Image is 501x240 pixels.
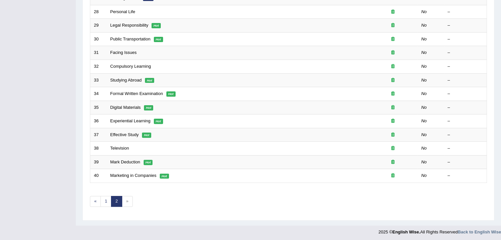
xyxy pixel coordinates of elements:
[110,23,149,28] a: Legal Responsibility
[90,46,107,60] td: 31
[110,159,140,164] a: Mark Deduction
[90,155,107,169] td: 39
[372,77,414,84] div: Exam occurring question
[90,87,107,101] td: 34
[458,229,501,234] a: Back to English Wise
[421,64,427,69] em: No
[90,19,107,33] td: 29
[372,91,414,97] div: Exam occurring question
[154,119,163,124] em: Hot
[372,9,414,15] div: Exam occurring question
[421,50,427,55] em: No
[421,132,427,137] em: No
[448,77,483,84] div: –
[448,132,483,138] div: –
[448,145,483,152] div: –
[152,23,161,28] em: Hot
[372,36,414,42] div: Exam occurring question
[372,50,414,56] div: Exam occurring question
[144,105,153,110] em: Hot
[142,132,151,138] em: Hot
[110,105,141,110] a: Digital Materials
[421,173,427,178] em: No
[372,63,414,70] div: Exam occurring question
[372,145,414,152] div: Exam occurring question
[448,173,483,179] div: –
[421,23,427,28] em: No
[90,196,101,207] a: «
[421,105,427,110] em: No
[372,22,414,29] div: Exam occurring question
[421,36,427,41] em: No
[448,50,483,56] div: –
[421,78,427,83] em: No
[90,101,107,114] td: 35
[90,73,107,87] td: 33
[110,132,139,137] a: Effective Study
[448,118,483,124] div: –
[448,22,483,29] div: –
[448,105,483,111] div: –
[421,118,427,123] em: No
[90,169,107,183] td: 40
[448,91,483,97] div: –
[111,196,122,207] a: 2
[372,118,414,124] div: Exam occurring question
[372,159,414,165] div: Exam occurring question
[421,91,427,96] em: No
[110,36,151,41] a: Public Transportation
[421,159,427,164] em: No
[90,114,107,128] td: 36
[372,173,414,179] div: Exam occurring question
[448,159,483,165] div: –
[122,196,133,207] span: »
[90,60,107,73] td: 32
[448,36,483,42] div: –
[110,173,156,178] a: Marketing in Companies
[110,50,137,55] a: Facing Issues
[90,5,107,19] td: 28
[378,226,501,235] div: 2025 © All Rights Reserved
[110,118,151,123] a: Experiential Learning
[90,142,107,156] td: 38
[100,196,111,207] a: 1
[90,128,107,142] td: 37
[166,91,176,97] em: Hot
[145,78,154,83] em: Hot
[110,9,135,14] a: Personal Life
[110,91,163,96] a: Formal Written Examination
[90,32,107,46] td: 30
[110,78,142,83] a: Studying Abroad
[421,146,427,151] em: No
[110,64,151,69] a: Compulsory Learning
[160,174,169,179] em: Hot
[154,37,163,42] em: Hot
[448,9,483,15] div: –
[392,229,420,234] strong: English Wise.
[372,105,414,111] div: Exam occurring question
[144,160,153,165] em: Hot
[448,63,483,70] div: –
[421,9,427,14] em: No
[372,132,414,138] div: Exam occurring question
[110,146,129,151] a: Television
